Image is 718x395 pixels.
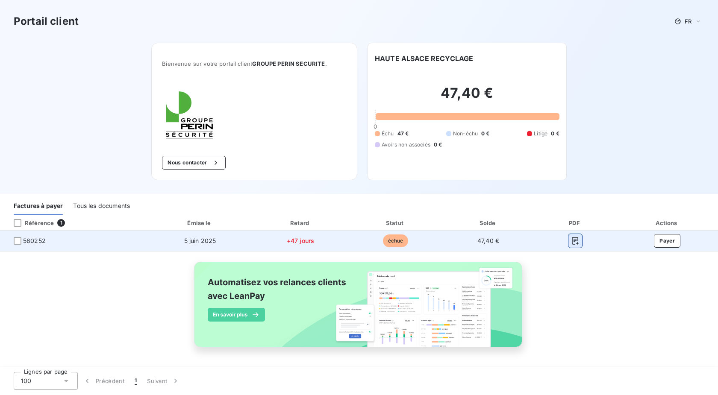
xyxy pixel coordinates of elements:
[397,130,409,138] span: 47 €
[252,60,325,67] span: GROUPE PERIN SECURITE
[551,130,559,138] span: 0 €
[382,141,430,149] span: Avoirs non associés
[129,372,142,390] button: 1
[162,156,225,170] button: Nous contacter
[142,372,185,390] button: Suivant
[383,234,409,247] span: échue
[350,219,441,227] div: Statut
[7,219,54,227] div: Référence
[685,18,692,25] span: FR
[481,130,489,138] span: 0 €
[23,237,46,245] span: 560252
[21,377,31,385] span: 100
[618,219,716,227] div: Actions
[162,60,347,67] span: Bienvenue sur votre portail client .
[374,123,377,130] span: 0
[382,130,394,138] span: Échu
[57,219,65,227] span: 1
[186,257,532,362] img: banner
[162,88,217,142] img: Company logo
[477,237,499,244] span: 47,40 €
[534,130,547,138] span: Litige
[434,141,442,149] span: 0 €
[150,219,251,227] div: Émise le
[78,372,129,390] button: Précédent
[375,53,473,64] h6: HAUTE ALSACE RECYCLAGE
[14,14,79,29] h3: Portail client
[184,237,216,244] span: 5 juin 2025
[654,234,680,248] button: Payer
[73,197,130,215] div: Tous les documents
[375,85,559,110] h2: 47,40 €
[287,237,314,244] span: +47 jours
[135,377,137,385] span: 1
[254,219,347,227] div: Retard
[14,197,63,215] div: Factures à payer
[536,219,615,227] div: PDF
[444,219,532,227] div: Solde
[453,130,478,138] span: Non-échu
